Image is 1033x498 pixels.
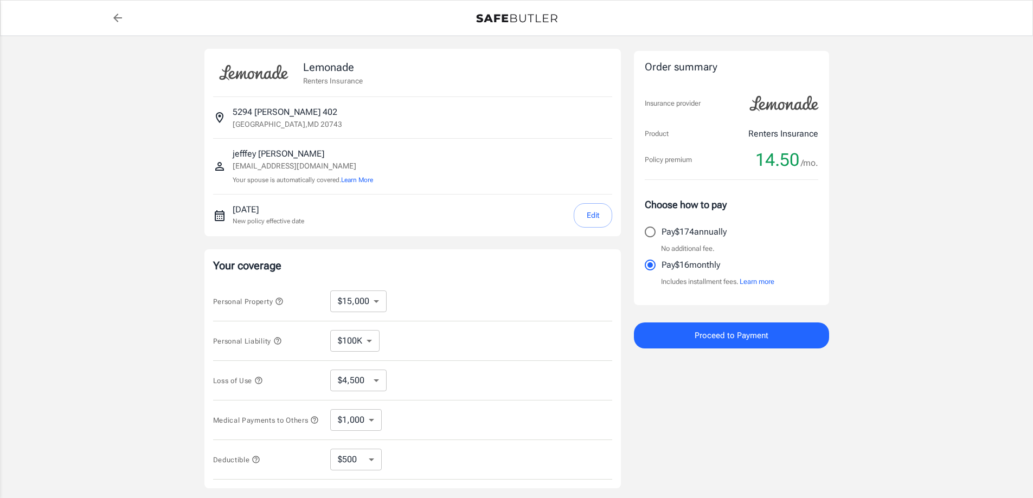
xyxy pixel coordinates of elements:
span: Personal Property [213,297,284,306]
p: 5294 [PERSON_NAME] 402 [233,106,337,119]
p: [GEOGRAPHIC_DATA] , MD 20743 [233,119,342,130]
p: Insurance provider [645,98,701,109]
span: Personal Liability [213,337,282,345]
p: Policy premium [645,154,692,165]
span: Loss of Use [213,377,263,385]
a: back to quotes [107,7,129,29]
button: Edit [574,203,612,228]
p: Choose how to pay [645,197,818,212]
p: [EMAIL_ADDRESS][DOMAIN_NAME] [233,160,373,172]
button: Personal Liability [213,334,282,347]
p: [DATE] [233,203,304,216]
p: Your coverage [213,258,612,273]
p: Renters Insurance [748,127,818,140]
div: Order summary [645,60,818,75]
button: Medical Payments to Others [213,413,319,426]
span: Deductible [213,456,261,464]
p: Pay $174 annually [662,225,727,238]
svg: Insured address [213,111,226,124]
button: Deductible [213,453,261,466]
p: Lemonade [303,59,363,75]
p: jefffey [PERSON_NAME] [233,147,373,160]
p: Product [645,128,669,139]
button: Personal Property [213,295,284,308]
svg: Insured person [213,160,226,173]
svg: New policy start date [213,209,226,222]
img: Lemonade [743,88,825,119]
span: /mo. [801,156,818,171]
button: Proceed to Payment [634,322,829,348]
p: Pay $16 monthly [662,258,720,271]
img: Lemonade [213,57,294,88]
span: 14.50 [755,149,799,171]
img: Back to quotes [476,14,557,23]
p: Includes installment fees. [661,276,774,287]
p: Renters Insurance [303,75,363,86]
p: No additional fee. [661,243,715,254]
span: Medical Payments to Others [213,416,319,424]
button: Learn more [740,276,774,287]
p: New policy effective date [233,216,304,226]
button: Loss of Use [213,374,263,387]
span: Proceed to Payment [695,328,768,342]
button: Learn More [341,175,373,185]
p: Your spouse is automatically covered. [233,175,373,185]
